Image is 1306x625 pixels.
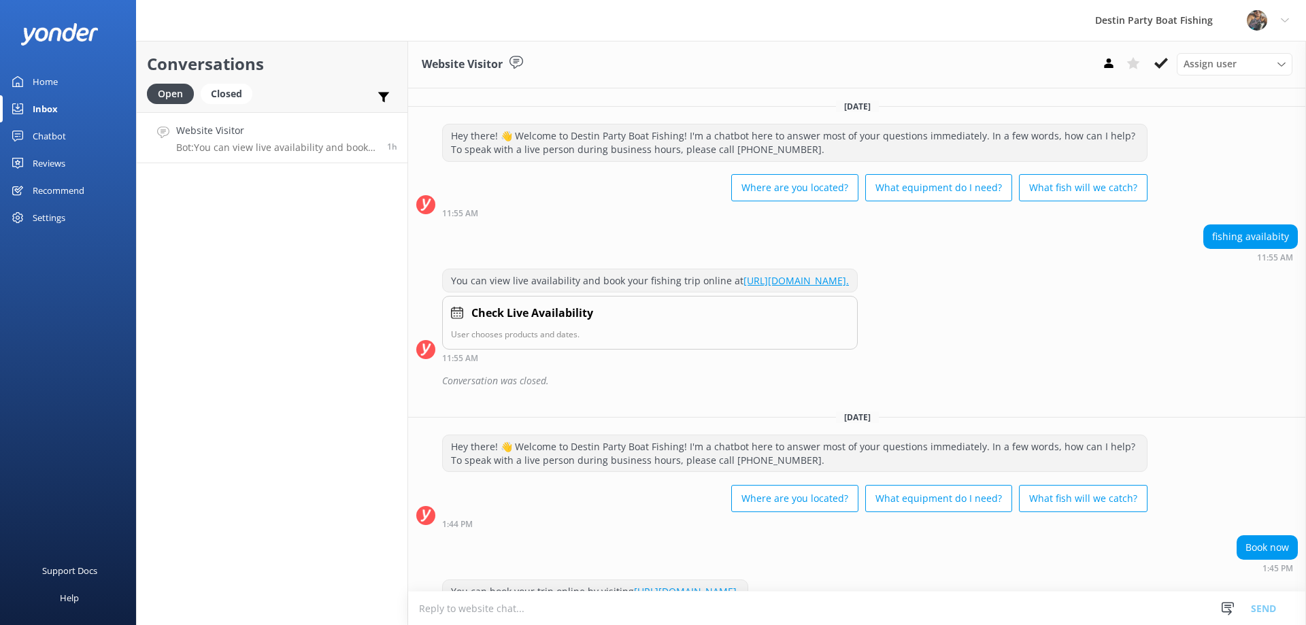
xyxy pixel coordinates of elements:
div: Help [60,584,79,611]
span: [DATE] [836,411,879,423]
div: Jun 27 2025 11:55am (UTC -05:00) America/Cancun [1203,252,1298,262]
div: Chatbot [33,122,66,150]
div: Inbox [33,95,58,122]
div: Recommend [33,177,84,204]
div: Jun 27 2025 11:55am (UTC -05:00) America/Cancun [442,208,1148,218]
h4: Check Live Availability [471,305,593,322]
div: Aug 15 2025 01:44pm (UTC -05:00) America/Cancun [442,519,1148,528]
div: 2025-06-27T21:52:59.257 [416,369,1298,392]
div: You can book your trip online by visiting [443,580,748,603]
button: What fish will we catch? [1019,485,1148,512]
span: [DATE] [836,101,879,112]
img: 250-1666038197.jpg [1247,10,1267,31]
div: Reviews [33,150,65,177]
h4: Website Visitor [176,123,377,138]
h3: Website Visitor [422,56,503,73]
strong: 11:55 AM [1257,254,1293,262]
a: [URL][DOMAIN_NAME]. [743,274,849,287]
div: Hey there! 👋 Welcome to Destin Party Boat Fishing! I'm a chatbot here to answer most of your ques... [443,435,1147,471]
span: Sep 08 2025 12:35pm (UTC -05:00) America/Cancun [387,141,397,152]
span: Assign user [1184,56,1237,71]
strong: 1:45 PM [1262,564,1293,573]
div: Assign User [1177,53,1292,75]
a: Closed [201,86,259,101]
div: fishing availabity [1204,225,1297,248]
strong: 11:55 AM [442,354,478,362]
div: Open [147,84,194,104]
a: [URL][DOMAIN_NAME]. [634,585,739,598]
button: Where are you located? [731,485,858,512]
button: Where are you located? [731,174,858,201]
a: Open [147,86,201,101]
p: Bot: You can view live availability and book your trip online at [URL][DOMAIN_NAME]. [176,141,377,154]
button: What equipment do I need? [865,485,1012,512]
button: What equipment do I need? [865,174,1012,201]
p: User chooses products and dates. [451,328,849,341]
button: What fish will we catch? [1019,174,1148,201]
h2: Conversations [147,51,397,77]
img: yonder-white-logo.png [20,23,99,46]
div: Support Docs [42,557,97,584]
div: You can view live availability and book your fishing trip online at [443,269,857,292]
strong: 11:55 AM [442,209,478,218]
strong: 1:44 PM [442,520,473,528]
div: Book now [1237,536,1297,559]
div: Conversation was closed. [442,369,1298,392]
div: Closed [201,84,252,104]
div: Hey there! 👋 Welcome to Destin Party Boat Fishing! I'm a chatbot here to answer most of your ques... [443,124,1147,161]
div: Jun 27 2025 11:55am (UTC -05:00) America/Cancun [442,353,858,362]
div: Aug 15 2025 01:45pm (UTC -05:00) America/Cancun [1237,563,1298,573]
a: Website VisitorBot:You can view live availability and book your trip online at [URL][DOMAIN_NAME].1h [137,112,407,163]
div: Home [33,68,58,95]
div: Settings [33,204,65,231]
